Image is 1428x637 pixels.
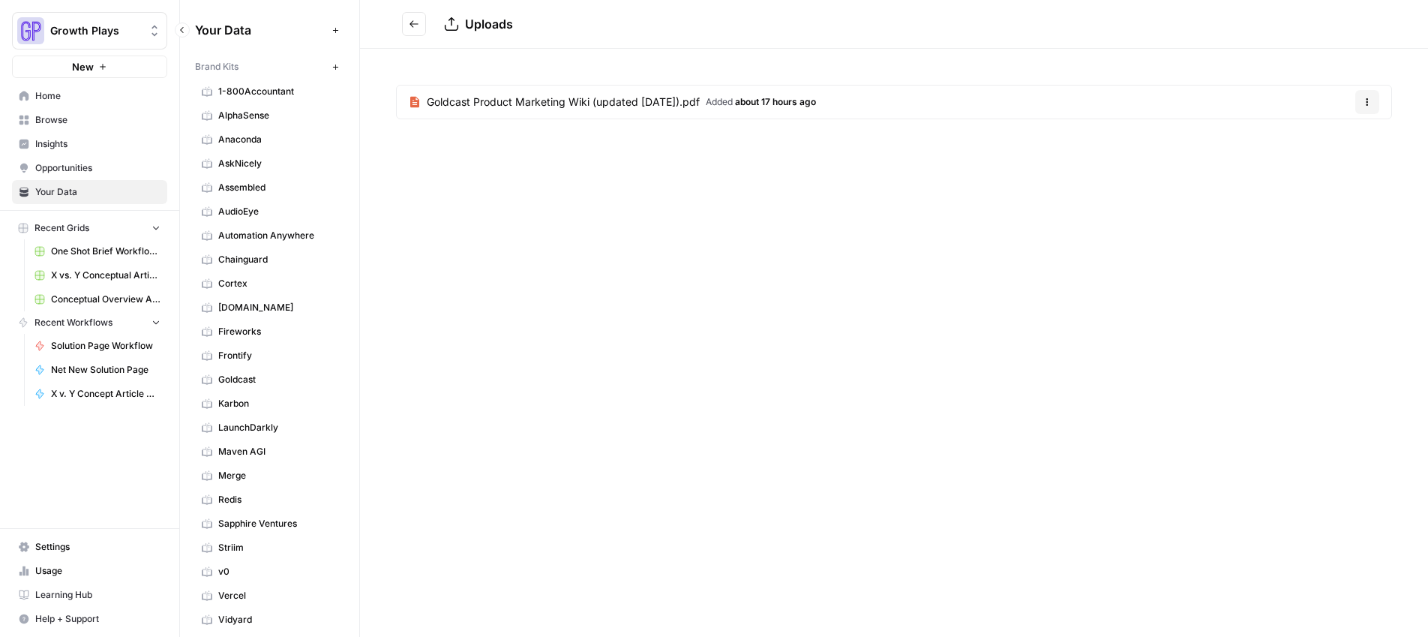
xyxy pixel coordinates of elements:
span: Chainguard [218,253,337,266]
a: Opportunities [12,156,167,180]
img: Growth Plays Logo [17,17,44,44]
a: Karbon [195,392,344,416]
a: v0 [195,560,344,584]
button: New [12,56,167,78]
a: Your Data [12,180,167,204]
a: Solution Page Workflow [28,334,167,358]
span: Your Data [195,21,326,39]
a: Learning Hub [12,583,167,607]
a: X v. Y Concept Article Generator [28,382,167,406]
a: Chainguard [195,248,344,272]
a: Vercel [195,584,344,608]
span: Merge [218,469,337,482]
span: AlphaSense [218,109,337,122]
span: Settings [35,540,160,554]
a: Goldcast [195,368,344,392]
span: Vidyard [218,613,337,626]
span: New [72,59,94,74]
span: Maven AGI [218,445,337,458]
a: Sapphire Ventures [195,512,344,536]
a: Merge [195,464,344,488]
span: 1-800Accountant [218,85,337,98]
span: Striim [218,541,337,554]
a: Home [12,84,167,108]
span: Assembled [218,181,337,194]
span: Home [35,89,160,103]
button: Recent Workflows [12,311,167,334]
a: Redis [195,488,344,512]
span: Solution Page Workflow [51,339,160,353]
a: Maven AGI [195,440,344,464]
span: Anaconda [218,133,337,146]
span: Recent Workflows [34,316,112,329]
a: Anaconda [195,128,344,152]
span: Usage [35,564,160,578]
span: X v. Y Concept Article Generator [51,387,160,401]
span: Insights [35,137,160,151]
a: X vs. Y Conceptual Articles [28,263,167,287]
a: Automation Anywhere [195,224,344,248]
span: Help + Support [35,612,160,626]
span: AskNicely [218,157,337,170]
span: Fireworks [218,325,337,338]
span: Vercel [218,589,337,602]
span: Sapphire Ventures [218,517,337,530]
a: Assembled [195,176,344,200]
a: Striim [195,536,344,560]
a: One Shot Brief Workflow Grid [28,239,167,263]
span: LaunchDarkly [218,421,337,434]
span: Learning Hub [35,588,160,602]
span: Uploads [465,17,513,32]
a: Conceptual Overview Article Grid [28,287,167,311]
a: Settings [12,535,167,559]
a: AskNicely [195,152,344,176]
span: Net New Solution Page [51,363,160,377]
span: Goldcast [218,373,337,386]
span: v0 [218,565,337,578]
button: Workspace: Growth Plays [12,12,167,50]
span: Automation Anywhere [218,229,337,242]
span: AudioEye [218,205,337,218]
span: Opportunities [35,161,160,175]
span: Goldcast Product Marketing Wiki (updated [DATE]).pdf [427,95,700,110]
a: Fireworks [195,320,344,344]
span: about 17 hours ago [735,96,816,107]
span: X vs. Y Conceptual Articles [51,269,160,282]
a: AudioEye [195,200,344,224]
button: Help + Support [12,607,167,631]
span: One Shot Brief Workflow Grid [51,245,160,258]
a: Browse [12,108,167,132]
a: Insights [12,132,167,156]
a: Frontify [195,344,344,368]
a: Usage [12,559,167,583]
span: Brand Kits [195,60,238,74]
span: Frontify [218,349,337,362]
span: [DOMAIN_NAME] [218,301,337,314]
span: Added [706,95,816,109]
span: Cortex [218,277,337,290]
span: Browse [35,113,160,127]
a: Vidyard [195,608,344,632]
span: Karbon [218,397,337,410]
span: Your Data [35,185,160,199]
span: Conceptual Overview Article Grid [51,293,160,306]
a: 1-800Accountant [195,80,344,104]
a: Goldcast Product Marketing Wiki (updated [DATE]).pdfAdded about 17 hours ago [397,86,828,119]
button: Go back [402,12,426,36]
a: AlphaSense [195,104,344,128]
a: Cortex [195,272,344,296]
a: Net New Solution Page [28,358,167,382]
span: Recent Grids [34,221,89,235]
span: Redis [218,493,337,506]
span: Growth Plays [50,23,141,38]
a: LaunchDarkly [195,416,344,440]
a: [DOMAIN_NAME] [195,296,344,320]
button: Recent Grids [12,217,167,239]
